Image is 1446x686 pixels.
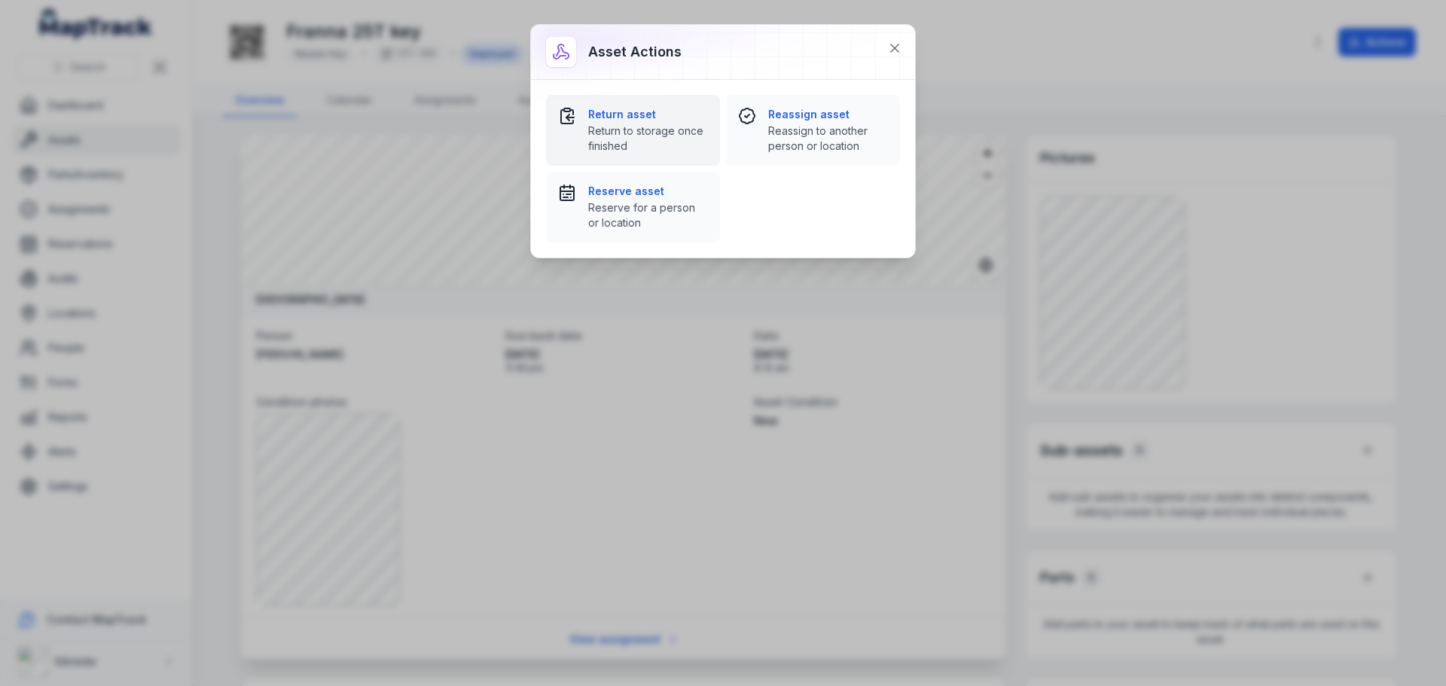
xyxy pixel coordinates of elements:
[726,95,900,166] button: Reassign assetReassign to another person or location
[588,41,682,63] h3: Asset actions
[588,200,708,230] span: Reserve for a person or location
[768,107,888,122] strong: Reassign asset
[588,184,708,199] strong: Reserve asset
[768,123,888,154] span: Reassign to another person or location
[546,95,720,166] button: Return assetReturn to storage once finished
[588,107,708,122] strong: Return asset
[588,123,708,154] span: Return to storage once finished
[546,172,720,242] button: Reserve assetReserve for a person or location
